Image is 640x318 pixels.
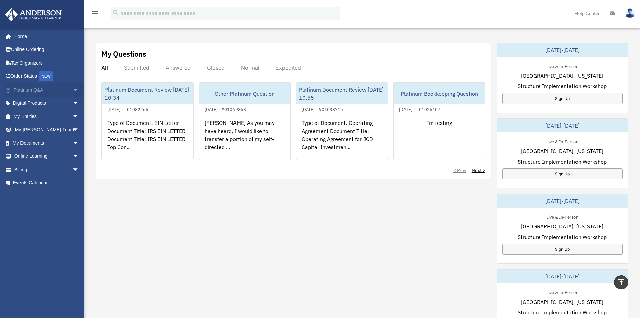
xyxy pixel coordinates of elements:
[101,82,194,160] a: Platinum Document Review [DATE] 10:34[DATE] - #01082266Type of Document: EIN Letter Document Titl...
[541,288,584,295] div: Live & In-Person
[5,123,89,137] a: My [PERSON_NAME] Teamarrow_drop_down
[112,9,120,16] i: search
[5,136,89,150] a: My Documentsarrow_drop_down
[394,105,446,112] div: [DATE] - #01026407
[625,8,635,18] img: User Pic
[502,93,623,104] a: Sign Up
[521,222,603,231] span: [GEOGRAPHIC_DATA], [US_STATE]
[5,150,89,163] a: Online Learningarrow_drop_down
[72,83,86,97] span: arrow_drop_down
[5,30,86,43] a: Home
[3,8,64,21] img: Anderson Advisors Platinum Portal
[521,72,603,80] span: [GEOGRAPHIC_DATA], [US_STATE]
[521,298,603,306] span: [GEOGRAPHIC_DATA], [US_STATE]
[394,83,485,104] div: Platinum Bookkeeping Question
[541,213,584,220] div: Live & In-Person
[497,119,628,132] div: [DATE]-[DATE]
[72,110,86,123] span: arrow_drop_down
[518,82,607,90] span: Structure Implementation Workshop
[296,113,388,166] div: Type of Document: Operating Agreement Document Title: Operating Agreement for JCD Capital Investm...
[102,83,193,104] div: Platinum Document Review [DATE] 10:34
[5,70,89,83] a: Order StatusNEW
[296,83,388,104] div: Platinum Document Review [DATE] 10:55
[5,97,89,110] a: Digital Productsarrow_drop_down
[296,82,388,160] a: Platinum Document Review [DATE] 10:55[DATE] - #01038715Type of Document: Operating Agreement Docu...
[5,83,89,97] a: Platinum Q&Aarrow_drop_down
[39,71,53,81] div: NEW
[5,56,89,70] a: Tax Organizers
[101,64,108,71] div: All
[541,62,584,69] div: Live & In-Person
[617,278,625,286] i: vertical_align_top
[5,176,89,190] a: Events Calendar
[102,105,154,112] div: [DATE] - #01082266
[296,105,348,112] div: [DATE] - #01038715
[275,64,301,71] div: Expedited
[393,82,485,160] a: Platinum Bookkeeping Question[DATE] - #01026407Im testing
[497,270,628,283] div: [DATE]-[DATE]
[72,97,86,110] span: arrow_drop_down
[199,105,251,112] div: [DATE] - #01069868
[72,150,86,164] span: arrow_drop_down
[497,43,628,57] div: [DATE]-[DATE]
[241,64,259,71] div: Normal
[207,64,225,71] div: Closed
[91,9,99,17] i: menu
[497,194,628,208] div: [DATE]-[DATE]
[614,275,628,289] a: vertical_align_top
[166,64,191,71] div: Answered
[518,157,607,166] span: Structure Implementation Workshop
[541,138,584,145] div: Live & In-Person
[102,113,193,166] div: Type of Document: EIN Letter Document Title: IRS EIN LETTER Document Title: IRS EIN LETTER Top Co...
[472,167,485,174] a: Next >
[72,123,86,137] span: arrow_drop_down
[5,163,89,176] a: Billingarrow_drop_down
[199,113,291,166] div: [PERSON_NAME] As you may have heard, I would like to transfer a portion of my self-directed ...
[72,136,86,150] span: arrow_drop_down
[5,110,89,123] a: My Entitiesarrow_drop_down
[124,64,150,71] div: Submitted
[502,168,623,179] a: Sign Up
[72,163,86,177] span: arrow_drop_down
[521,147,603,155] span: [GEOGRAPHIC_DATA], [US_STATE]
[199,83,291,104] div: Other Platinum Question
[101,49,146,59] div: My Questions
[394,113,485,166] div: Im testing
[518,308,607,316] span: Structure Implementation Workshop
[199,82,291,160] a: Other Platinum Question[DATE] - #01069868[PERSON_NAME] As you may have heard, I would like to tra...
[5,43,89,57] a: Online Ordering
[518,233,607,241] span: Structure Implementation Workshop
[91,12,99,17] a: menu
[502,244,623,255] a: Sign Up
